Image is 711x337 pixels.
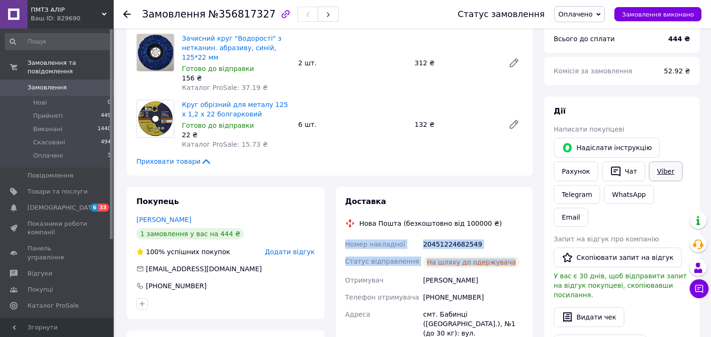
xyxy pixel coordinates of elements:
button: Чат з покупцем [690,279,709,298]
button: Рахунок [554,161,598,181]
span: Повідомлення [27,171,73,180]
div: Нова Пошта (безкоштовно від 100000 ₴) [357,219,504,228]
span: 6 [90,204,98,212]
div: 20451224682549 [421,236,525,253]
span: Оплачено [558,10,593,18]
b: 444 ₴ [668,35,690,43]
span: [EMAIL_ADDRESS][DOMAIN_NAME] [146,265,262,273]
a: Telegram [554,185,600,204]
span: Скасовані [33,138,65,147]
span: Дії [554,106,566,115]
div: [PERSON_NAME] [421,272,525,289]
a: Редагувати [504,115,523,134]
span: Замовлення [27,83,67,92]
div: На шляху до одержувача [423,257,520,268]
span: Відгуки [27,269,52,278]
span: Додати відгук [265,248,315,256]
div: [PHONE_NUMBER] [421,289,525,306]
span: Приховати товари [136,157,212,166]
div: [PHONE_NUMBER] [145,281,207,291]
button: Надіслати інструкцію [554,138,660,158]
button: Чат [602,161,645,181]
div: Статус замовлення [458,9,545,19]
span: Доставка [345,197,387,206]
div: успішних покупок [136,247,230,257]
span: 1440 [98,125,111,133]
span: Замовлення виконано [622,11,694,18]
span: Каталог ProSale: 15.73 ₴ [182,141,268,148]
span: 449 [101,112,111,120]
button: Видати чек [554,307,624,327]
span: 100% [146,248,165,256]
span: Каталог ProSale: 37.19 ₴ [182,84,268,91]
span: Оплачені [33,151,63,160]
span: Запит на відгук про компанію [554,235,659,243]
img: Зачисний круг "Водорості" з нетканин. абразиву, синій, 125*22 мм [137,34,174,71]
span: Всього до сплати [554,35,615,43]
a: [PERSON_NAME] [136,216,191,223]
span: 52.92 ₴ [664,67,690,75]
span: Товари та послуги [27,187,88,196]
span: ПМТЗ АЛІР [31,6,102,14]
span: Прийняті [33,112,63,120]
span: У вас є 30 днів, щоб відправити запит на відгук покупцеві, скопіювавши посилання. [554,272,687,299]
span: Замовлення та повідомлення [27,59,114,76]
div: 132 ₴ [411,118,501,131]
div: 22 ₴ [182,130,291,140]
span: 3 [108,151,111,160]
a: Viber [649,161,682,181]
span: Показники роботи компанії [27,220,88,237]
button: Замовлення виконано [614,7,702,21]
span: Виконані [33,125,63,133]
div: 6 шт. [295,118,411,131]
span: Каталог ProSale [27,302,79,310]
a: Редагувати [504,53,523,72]
span: Готово до відправки [182,122,254,129]
span: Адреса [345,310,370,318]
span: Отримувач [345,276,384,284]
span: Панель управління [27,244,88,261]
button: Email [554,208,588,227]
span: Статус відправлення [345,257,419,265]
span: Замовлення [142,9,206,20]
span: Телефон отримувача [345,293,419,301]
a: WhatsApp [604,185,654,204]
div: 1 замовлення у вас на 444 ₴ [136,228,244,239]
span: Номер накладної [345,240,405,248]
span: №356817327 [208,9,276,20]
span: 0 [108,98,111,107]
span: 33 [98,204,109,212]
span: Покупці [27,285,53,294]
div: 156 ₴ [182,73,291,83]
a: Зачисний круг "Водорості" з нетканин. абразиву, синій, 125*22 мм [182,35,281,61]
span: Покупець [136,197,179,206]
span: [DEMOGRAPHIC_DATA] [27,204,98,212]
div: Ваш ID: 829690 [31,14,114,23]
span: 494 [101,138,111,147]
a: Круг обрізний для металу 125 x 1,2 x 22 болгарковий [182,101,288,118]
div: Повернутися назад [123,9,131,19]
span: Написати покупцеві [554,125,624,133]
div: 2 шт. [295,56,411,70]
input: Пошук [5,33,112,50]
span: Готово до відправки [182,65,254,72]
span: Комісія за замовлення [554,67,632,75]
div: 312 ₴ [411,56,501,70]
span: Нові [33,98,47,107]
button: Скопіювати запит на відгук [554,248,682,267]
img: Круг обрізний для металу 125 x 1,2 x 22 болгарковий [137,100,173,137]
